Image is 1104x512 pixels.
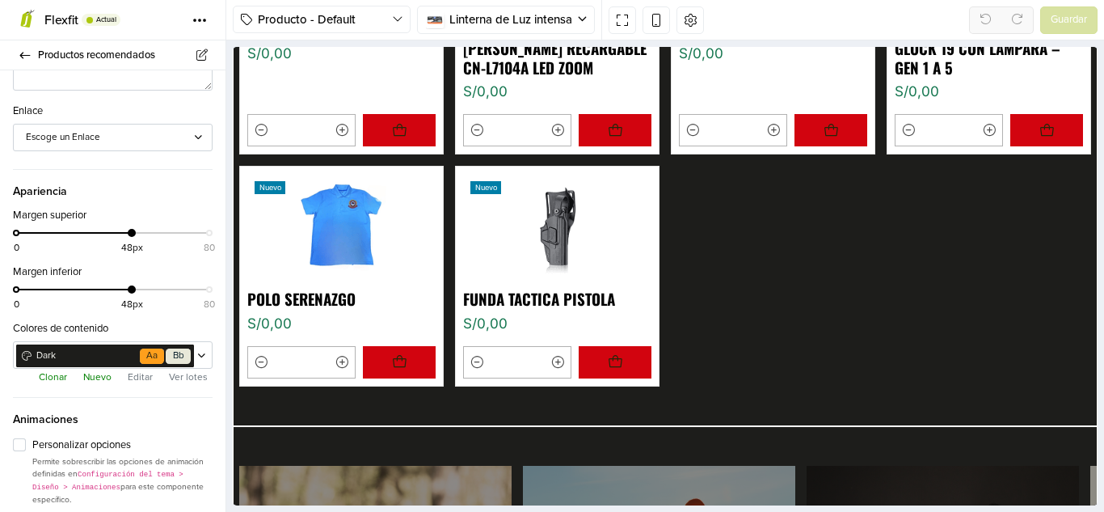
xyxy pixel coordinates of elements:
button: Aumentar cantidad [96,300,123,331]
span: 48px [121,240,143,255]
button: Aumentar cantidad [312,68,339,99]
span: 80 [204,297,215,311]
button: Reducir cantidad [231,300,258,331]
button: Reducir cantidad [231,68,258,99]
button: Reducir cantidad [15,300,42,331]
button: Aumentar cantidad [528,68,554,99]
div: S/0,00 [15,269,59,283]
div: S/0,00 [230,269,275,283]
button: Agregar Holster Cytac Ajuste Bajo Glock 19 con Lámpara – Gen 1 a 5 al carro [777,67,850,99]
a: Polo Serenazgo [15,242,204,263]
a: Nuevo [230,127,419,233]
span: Apariencia [13,169,213,200]
span: Aa [146,349,158,363]
label: Margen inferior [13,264,82,281]
a: Funda tactica pistola [230,242,419,263]
div: Nuevo [22,134,53,147]
button: Agregar Placa al carro [130,67,203,99]
button: Agregar Camiseta al carro [562,67,634,99]
button: Agregar Polo Serenazgo al carro [130,299,203,332]
span: Flexfit [44,12,78,28]
button: Nuevo [78,369,116,385]
button: Aumentar cantidad [744,68,770,99]
button: Agregar Linterna Táctica Cafini Recargable CN-L7104A LED Zoom al carro [346,67,419,99]
span: 0 [14,240,19,255]
span: Bb [173,349,184,363]
span: Animaciones [13,397,213,428]
a: DarkAaBb [16,345,194,367]
label: Personalizar opciones [32,438,213,454]
button: Ver lotes [164,369,213,385]
span: Dark [34,349,137,363]
span: Producto - Default [258,11,392,29]
button: Reducir cantidad [447,68,474,99]
div: Nuevo [238,134,269,147]
button: Aumentar cantidad [96,68,123,99]
p: Permite sobrescribir las opciones de animación definidas en para este componente específico. [32,455,213,506]
button: Producto - Default [233,6,411,33]
button: Guardar [1040,6,1098,34]
code: Configuración del tema > Diseño > Animaciones [32,470,183,492]
span: 48px [121,297,143,311]
span: 80 [204,240,215,255]
div: S/0,00 [230,37,275,51]
span: 0 [14,297,19,311]
label: Enlace [13,104,43,120]
span: Productos recomendados [38,44,206,66]
label: Colores de contenido [13,321,108,337]
div: S/0,00 [662,37,706,51]
button: Reducir cantidad [663,68,689,99]
button: Aumentar cantidad [312,300,339,331]
button: Reducir cantidad [15,68,42,99]
span: Guardar [1051,12,1087,28]
button: Agregar Funda tactica pistola al carro [346,299,419,332]
span: Actual [96,16,116,23]
label: Margen superior [13,208,86,224]
button: Clonar [34,369,72,385]
button: Editar [123,369,158,385]
div: Escoge un Enlace [26,130,184,145]
a: Nuevo [15,127,204,233]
